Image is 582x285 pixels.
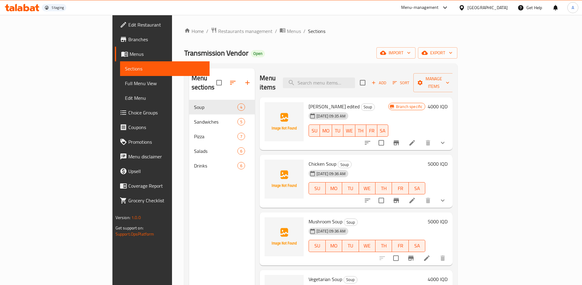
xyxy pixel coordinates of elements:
[408,197,416,204] a: Edit menu item
[237,103,245,111] div: items
[125,94,205,102] span: Edit Menu
[428,160,448,168] h6: 5000 IQD
[194,162,238,169] span: Drinks
[225,75,240,90] span: Sort sections
[128,109,205,116] span: Choice Groups
[115,47,210,61] a: Menus
[238,104,245,110] span: 4
[189,129,255,144] div: Pizza7
[238,148,245,154] span: 6
[128,124,205,131] span: Coupons
[115,17,210,32] a: Edit Restaurant
[194,103,238,111] div: Soup
[423,254,430,262] a: Edit menu item
[115,179,210,193] a: Coverage Report
[309,217,342,226] span: Mushroom Soup
[392,182,408,194] button: FR
[435,251,450,265] button: delete
[128,21,205,28] span: Edit Restaurant
[120,76,210,91] a: Full Menu View
[189,97,255,175] nav: Menu sections
[369,78,389,88] button: Add
[345,241,356,250] span: TU
[189,114,255,129] div: Sandwiches5
[311,241,323,250] span: SU
[320,124,332,137] button: MO
[194,118,238,125] span: Sandwiches
[211,27,273,35] a: Restaurants management
[326,240,342,252] button: MO
[409,182,425,194] button: SA
[338,161,351,168] span: Soup
[308,27,325,35] span: Sections
[392,240,408,252] button: FR
[125,80,205,87] span: Full Menu View
[411,241,423,250] span: SA
[130,50,205,58] span: Menus
[275,27,277,35] li: /
[115,120,210,135] a: Coupons
[184,27,458,35] nav: breadcrumb
[238,163,245,169] span: 6
[358,126,364,135] span: TH
[194,147,238,155] div: Salads
[240,75,255,90] button: Add section
[213,76,225,89] span: Select all sections
[184,46,248,60] span: Transmission Vendor
[237,162,245,169] div: items
[381,49,411,57] span: import
[125,65,205,72] span: Sections
[421,193,435,208] button: delete
[344,218,358,226] div: Soup
[375,136,388,149] span: Select to update
[394,184,406,193] span: FR
[115,224,144,232] span: Get support on:
[120,91,210,105] a: Edit Menu
[311,126,317,135] span: SU
[355,124,366,137] button: TH
[428,275,448,283] h6: 4000 IQD
[371,79,387,86] span: Add
[237,147,245,155] div: items
[361,184,373,193] span: WE
[309,159,336,168] span: Chicken Soup
[346,126,353,135] span: WE
[393,104,425,110] span: Branch specific
[376,47,415,59] button: import
[265,217,304,256] img: Mushroom Soup
[421,135,435,150] button: delete
[359,182,375,194] button: WE
[435,135,450,150] button: show more
[439,139,446,146] svg: Show Choices
[52,5,64,10] div: Staging
[391,78,411,88] button: Sort
[260,74,276,92] h2: Menu items
[394,241,406,250] span: FR
[439,197,446,204] svg: Show Choices
[115,214,130,222] span: Version:
[128,197,205,204] span: Grocery Checklist
[408,139,416,146] a: Edit menu item
[251,50,265,57] div: Open
[572,4,574,11] span: A
[128,168,205,175] span: Upsell
[404,251,418,265] button: Branch-specific-item
[189,158,255,173] div: Drinks6
[326,182,342,194] button: MO
[366,124,377,137] button: FR
[361,241,373,250] span: WE
[314,171,348,177] span: [DATE] 09:36 AM
[332,124,343,137] button: TU
[375,182,392,194] button: TH
[218,27,273,35] span: Restaurants management
[413,73,454,92] button: Manage items
[194,133,238,140] span: Pizza
[467,4,508,11] div: [GEOGRAPHIC_DATA]
[287,27,301,35] span: Menus
[311,184,323,193] span: SU
[389,193,404,208] button: Branch-specific-item
[309,275,342,284] span: Vegetarian Soup
[115,149,210,164] a: Menu disclaimer
[115,164,210,179] a: Upsell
